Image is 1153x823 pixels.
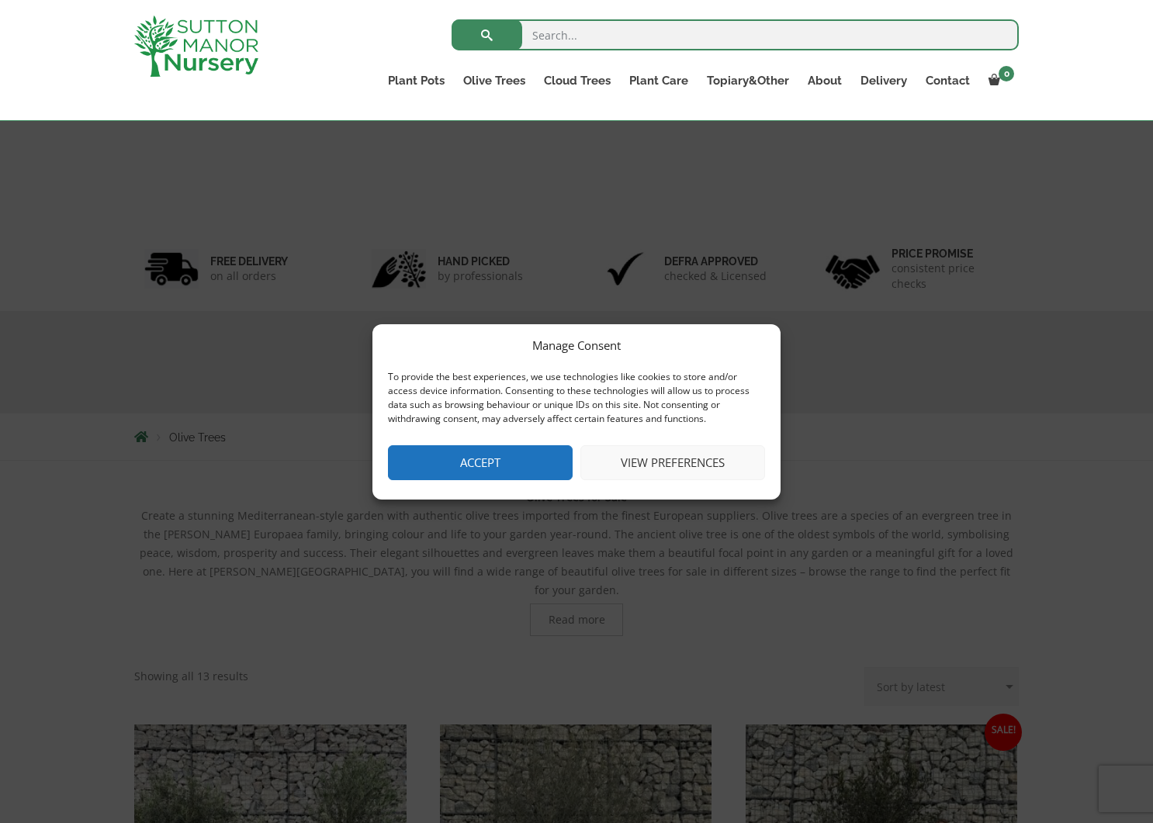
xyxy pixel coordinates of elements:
[388,445,573,480] button: Accept
[535,70,620,92] a: Cloud Trees
[916,70,979,92] a: Contact
[388,370,763,426] div: To provide the best experiences, we use technologies like cookies to store and/or access device i...
[798,70,851,92] a: About
[851,70,916,92] a: Delivery
[979,70,1019,92] a: 0
[454,70,535,92] a: Olive Trees
[452,19,1019,50] input: Search...
[999,66,1014,81] span: 0
[134,16,258,77] img: logo
[698,70,798,92] a: Topiary&Other
[379,70,454,92] a: Plant Pots
[620,70,698,92] a: Plant Care
[580,445,765,480] button: View preferences
[532,336,621,354] div: Manage Consent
